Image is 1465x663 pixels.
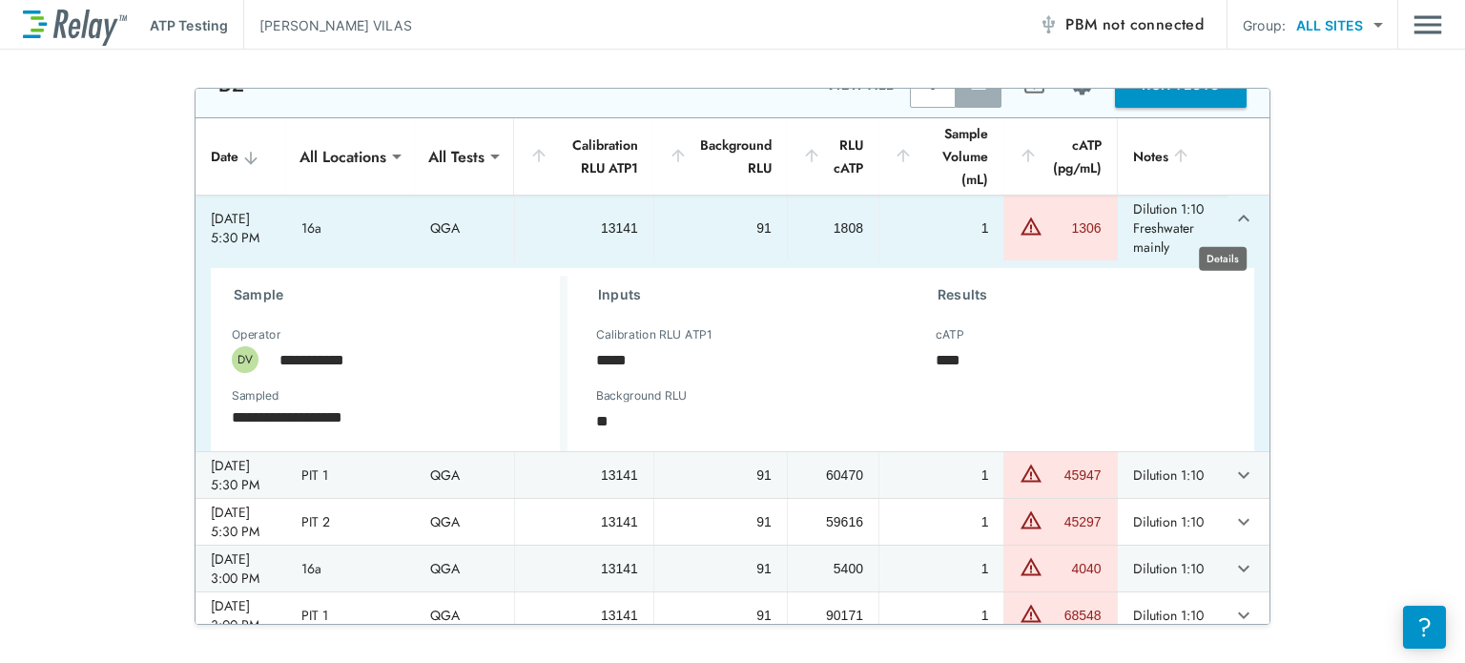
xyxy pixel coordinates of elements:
[803,606,863,625] div: 90171
[802,134,863,179] div: RLU cATP
[211,503,271,541] div: [DATE] 5:30 PM
[415,452,514,498] td: QGA
[1228,202,1260,235] button: expand row
[938,283,1231,306] h3: Results
[415,499,514,545] td: QGA
[596,328,712,342] label: Calibration RLU ATP1
[211,456,271,494] div: [DATE] 5:30 PM
[232,450,474,464] label: Location
[895,606,989,625] div: 1
[1103,13,1204,35] span: not connected
[232,389,279,403] label: Sampled
[150,15,228,35] p: ATP Testing
[1117,196,1228,260] td: Dilution 1:10 Freshwater mainly
[211,549,271,588] div: [DATE] 3:00 PM
[232,328,280,342] label: Operator
[286,546,415,591] td: 16a
[670,512,772,531] div: 91
[232,346,258,373] div: DV
[1020,555,1042,578] img: Warning
[670,559,772,578] div: 91
[936,328,963,342] label: cATP
[286,452,415,498] td: PIT 1
[415,196,514,260] td: QGA
[1047,606,1101,625] div: 68548
[803,218,863,238] div: 1808
[1047,218,1101,238] div: 1306
[530,606,638,625] div: 13141
[415,546,514,591] td: QGA
[415,137,498,176] div: All Tests
[259,15,412,35] p: [PERSON_NAME] VILAS
[598,283,892,306] h3: Inputs
[530,218,638,238] div: 13141
[895,218,989,238] div: 1
[211,596,271,634] div: [DATE] 3:00 PM
[1228,599,1260,632] button: expand row
[596,389,687,403] label: Background RLU
[286,137,400,176] div: All Locations
[1019,134,1101,179] div: cATP (pg/mL)
[1413,7,1442,43] button: Main menu
[286,499,415,545] td: PIT 2
[670,606,772,625] div: 91
[1039,15,1058,34] img: Offline Icon
[596,450,650,464] label: RLU cATP
[803,512,863,531] div: 59616
[1020,508,1042,531] img: Warning
[669,134,772,179] div: Background RLU
[1047,466,1101,485] div: 45947
[1228,459,1260,491] button: expand row
[1020,602,1042,625] img: Warning
[1020,462,1042,485] img: Warning
[415,592,514,638] td: QGA
[1117,452,1228,498] td: Dilution 1:10
[1228,506,1260,538] button: expand row
[895,559,989,578] div: 1
[1413,7,1442,43] img: Drawer Icon
[1133,145,1212,168] div: Notes
[1020,215,1042,238] img: Warning
[530,512,638,531] div: 13141
[1047,559,1101,578] div: 4040
[894,122,989,191] div: Sample Volume (mL)
[286,196,415,260] td: 16a
[1047,512,1101,531] div: 45297
[23,5,127,46] img: LuminUltra Relay
[895,466,989,485] div: 1
[211,209,271,247] div: [DATE] 5:30 PM
[530,559,638,578] div: 13141
[895,512,989,531] div: 1
[1065,11,1204,38] span: PBM
[530,466,638,485] div: 13141
[1117,592,1228,638] td: Dilution 1:10
[670,218,772,238] div: 91
[670,466,772,485] div: 91
[1243,15,1286,35] p: Group:
[1228,552,1260,585] button: expand row
[1031,6,1211,44] button: PBM not connected
[803,559,863,578] div: 5400
[1199,247,1247,271] div: Details
[234,283,560,306] h3: Sample
[218,398,527,436] input: Choose date, selected date is Aug 26, 2025
[286,592,415,638] td: PIT 1
[1403,606,1446,649] iframe: Resource center
[803,466,863,485] div: 60470
[1117,499,1228,545] td: Dilution 1:10
[529,134,638,179] div: Calibration RLU ATP1
[196,118,286,196] th: Date
[1117,546,1228,591] td: Dilution 1:10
